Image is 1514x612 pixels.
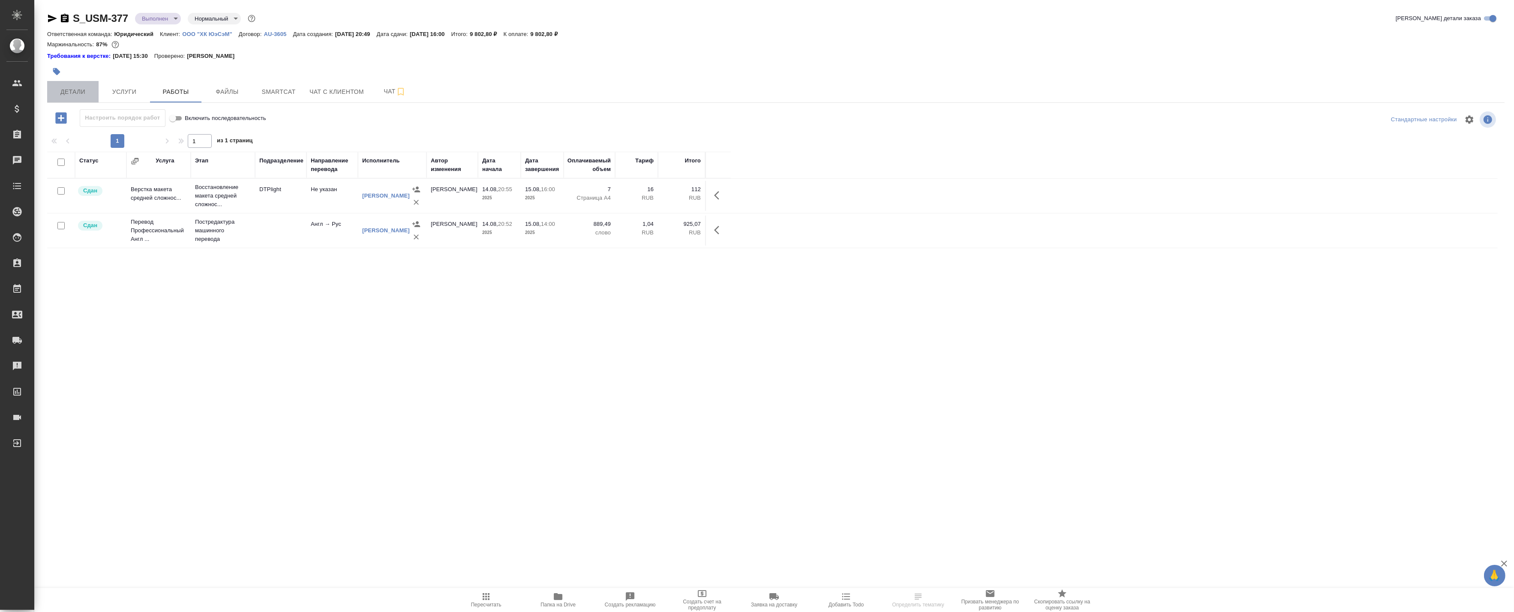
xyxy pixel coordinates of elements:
p: 1,04 [619,220,654,228]
p: Дата сдачи: [377,31,410,37]
svg: Подписаться [396,87,406,97]
p: Дата создания: [293,31,335,37]
p: Проверено: [154,52,187,60]
button: Здесь прячутся важные кнопки [709,220,730,240]
p: 2025 [525,228,559,237]
p: Ответственная команда: [47,31,114,37]
p: Страница А4 [568,194,611,202]
p: слово [568,228,611,237]
button: Назначить [410,218,423,231]
a: Требования к верстке: [47,52,113,60]
p: 20:55 [498,186,512,192]
p: Сдан [83,221,97,230]
p: ООО "ХК ЮэСэМ" [182,31,238,37]
p: 20:52 [498,221,512,227]
p: 14.08, [482,186,498,192]
p: 7 [568,185,611,194]
p: Маржинальность: [47,41,96,48]
span: из 1 страниц [217,135,253,148]
p: 14:00 [541,221,555,227]
td: Не указан [306,181,358,211]
p: [DATE] 20:49 [335,31,377,37]
td: [PERSON_NAME] [427,181,478,211]
p: RUB [662,194,701,202]
p: [DATE] 16:00 [410,31,451,37]
p: 889,49 [568,220,611,228]
a: [PERSON_NAME] [362,192,410,199]
span: Чат [374,86,415,97]
p: 2025 [482,194,517,202]
p: 2025 [482,228,517,237]
div: Оплачиваемый объем [568,156,611,174]
p: 14.08, [482,221,498,227]
div: Выполнен [188,13,241,24]
button: Здесь прячутся важные кнопки [709,185,730,206]
div: Дата завершения [525,156,559,174]
p: 15.08, [525,186,541,192]
button: Удалить [410,231,423,243]
span: Файлы [207,87,248,97]
p: RUB [619,228,654,237]
p: 2025 [525,194,559,202]
button: Добавить тэг [47,62,66,81]
div: Дата начала [482,156,517,174]
p: 87% [96,41,109,48]
a: [PERSON_NAME] [362,227,410,234]
button: Добавить работу [49,109,73,127]
div: Этап [195,156,208,165]
td: Перевод Профессиональный Англ ... [126,213,191,248]
p: 925,07 [662,220,701,228]
div: Услуга [156,156,174,165]
div: Выполнен [135,13,181,24]
span: Чат с клиентом [309,87,364,97]
div: Исполнитель [362,156,400,165]
td: Англ → Рус [306,216,358,246]
td: Верстка макета средней сложнос... [126,181,191,211]
button: Доп статусы указывают на важность/срочность заказа [246,13,257,24]
button: Сгруппировать [131,157,139,165]
p: 9 802,80 ₽ [470,31,504,37]
p: 16 [619,185,654,194]
p: 9 802,80 ₽ [530,31,564,37]
p: RUB [619,194,654,202]
span: [PERSON_NAME] детали заказа [1396,14,1481,23]
button: Выполнен [139,15,171,22]
div: Итого [685,156,701,165]
p: RUB [662,228,701,237]
td: DTPlight [255,181,306,211]
div: Статус [79,156,99,165]
p: Восстановление макета средней сложнос... [195,183,251,209]
span: Smartcat [258,87,299,97]
a: S_USM-377 [73,12,128,24]
button: Скопировать ссылку для ЯМессенджера [47,13,57,24]
button: Назначить [410,183,423,196]
p: 112 [662,185,701,194]
button: Нормальный [192,15,231,22]
span: Работы [155,87,196,97]
p: Постредактура машинного перевода [195,218,251,243]
p: К оплате: [504,31,531,37]
button: 🙏 [1484,565,1505,586]
p: 16:00 [541,186,555,192]
p: AU-3605 [264,31,293,37]
p: 15.08, [525,221,541,227]
button: Удалить [410,196,423,209]
p: Клиент: [160,31,182,37]
span: Посмотреть информацию [1480,111,1498,128]
p: Сдан [83,186,97,195]
p: Юридический [114,31,160,37]
div: Тариф [635,156,654,165]
p: Договор: [239,31,264,37]
p: Итого: [451,31,470,37]
div: Подразделение [259,156,303,165]
a: AU-3605 [264,30,293,37]
div: split button [1389,113,1459,126]
p: [DATE] 15:30 [113,52,154,60]
a: ООО "ХК ЮэСэМ" [182,30,238,37]
button: 1037.07 RUB; [110,39,121,50]
p: [PERSON_NAME] [187,52,241,60]
span: Настроить таблицу [1459,109,1480,130]
div: Нажми, чтобы открыть папку с инструкцией [47,52,113,60]
span: Детали [52,87,93,97]
div: Направление перевода [311,156,354,174]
